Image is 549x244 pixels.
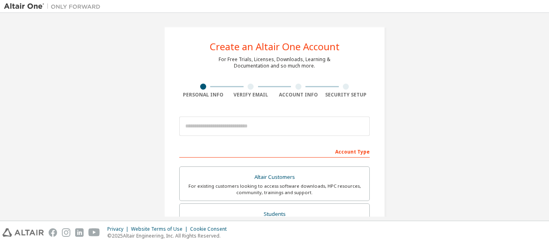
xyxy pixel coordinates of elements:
div: For existing customers looking to access software downloads, HPC resources, community, trainings ... [184,183,365,196]
div: Students [184,209,365,220]
div: Verify Email [227,92,275,98]
div: Cookie Consent [190,226,231,232]
img: linkedin.svg [75,228,84,237]
img: youtube.svg [88,228,100,237]
div: Altair Customers [184,172,365,183]
div: For Free Trials, Licenses, Downloads, Learning & Documentation and so much more. [219,56,330,69]
img: altair_logo.svg [2,228,44,237]
div: Account Type [179,145,370,158]
div: Website Terms of Use [131,226,190,232]
div: Account Info [274,92,322,98]
div: Personal Info [179,92,227,98]
div: Create an Altair One Account [210,42,340,51]
div: Security Setup [322,92,370,98]
img: instagram.svg [62,228,70,237]
img: facebook.svg [49,228,57,237]
div: Privacy [107,226,131,232]
p: © 2025 Altair Engineering, Inc. All Rights Reserved. [107,232,231,239]
img: Altair One [4,2,104,10]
